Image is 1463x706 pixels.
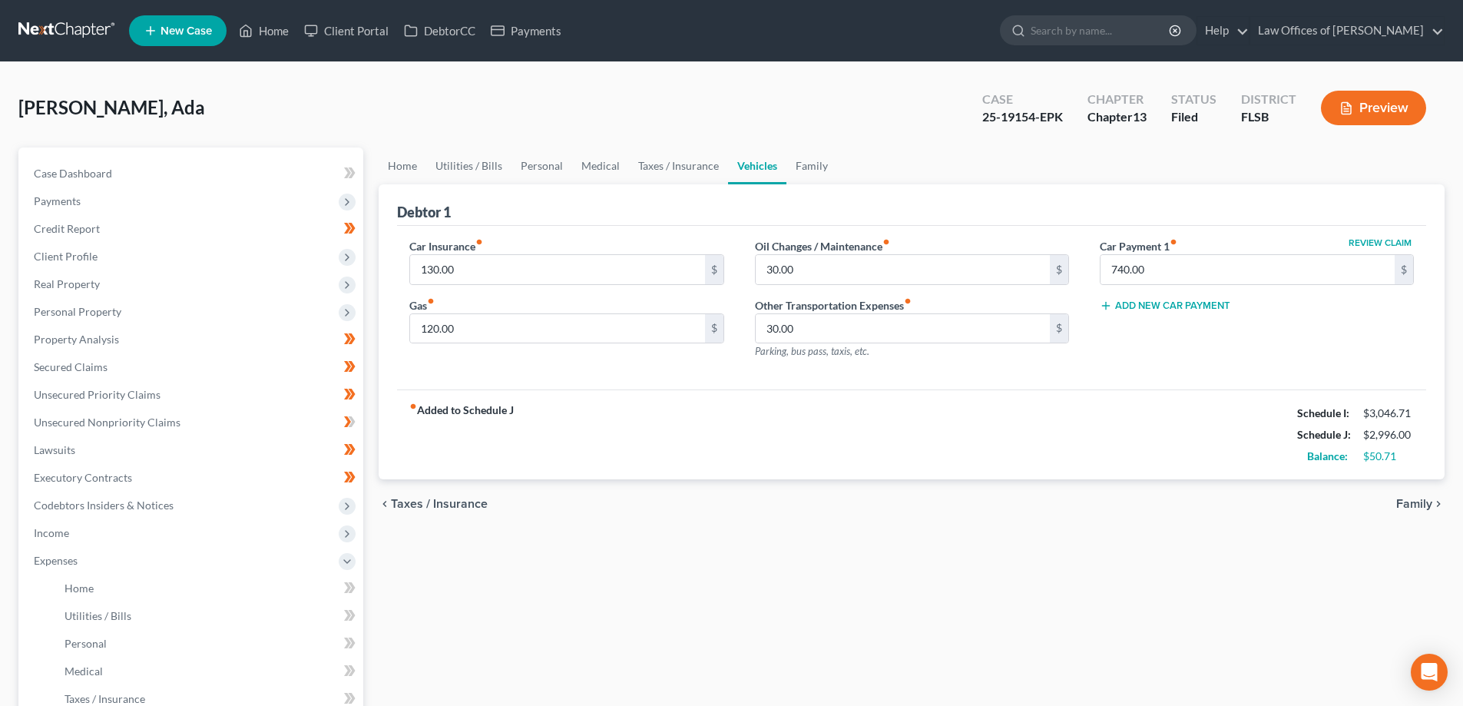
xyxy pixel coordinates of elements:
span: Property Analysis [34,333,119,346]
span: Taxes / Insurance [391,498,488,510]
span: Utilities / Bills [65,609,131,622]
i: fiber_manual_record [1170,238,1177,246]
span: Family [1396,498,1432,510]
a: Credit Report [22,215,363,243]
div: $ [1050,314,1068,343]
a: Property Analysis [22,326,363,353]
div: Chapter [1087,108,1147,126]
span: Home [65,582,94,595]
button: Preview [1321,91,1426,125]
div: District [1241,91,1296,108]
span: Personal Property [34,305,121,318]
button: Family chevron_right [1396,498,1445,510]
a: Lawsuits [22,436,363,464]
button: Add New Car Payment [1100,300,1230,312]
div: Debtor 1 [397,203,451,221]
span: [PERSON_NAME], Ada [18,96,205,118]
a: Vehicles [728,147,786,184]
strong: Schedule I: [1297,406,1349,419]
span: 13 [1133,109,1147,124]
strong: Balance: [1307,449,1348,462]
strong: Added to Schedule J [409,403,514,467]
label: Other Transportation Expenses [755,297,912,313]
div: Open Intercom Messenger [1411,654,1448,691]
div: $ [1050,255,1068,284]
span: Codebtors Insiders & Notices [34,499,174,512]
a: Executory Contracts [22,464,363,492]
a: Family [786,147,837,184]
span: Lawsuits [34,443,75,456]
i: fiber_manual_record [904,297,912,305]
span: Secured Claims [34,360,108,373]
div: $2,996.00 [1363,427,1414,442]
a: Unsecured Priority Claims [22,381,363,409]
a: Medical [52,658,363,685]
div: Case [982,91,1063,108]
i: chevron_left [379,498,391,510]
span: New Case [161,25,212,37]
a: Home [231,17,296,45]
span: Credit Report [34,222,100,235]
input: Search by name... [1031,16,1171,45]
a: Medical [572,147,629,184]
i: fiber_manual_record [475,238,483,246]
div: $ [1395,255,1413,284]
a: Client Portal [296,17,396,45]
label: Oil Changes / Maintenance [755,238,890,254]
label: Car Payment 1 [1100,238,1177,254]
a: Taxes / Insurance [629,147,728,184]
span: Medical [65,665,103,678]
a: Payments [483,17,569,45]
a: Personal [52,630,363,658]
a: Case Dashboard [22,160,363,187]
button: Review Claim [1346,238,1414,247]
input: -- [410,314,704,343]
input: -- [756,314,1050,343]
div: Chapter [1087,91,1147,108]
span: Executory Contracts [34,471,132,484]
a: Unsecured Nonpriority Claims [22,409,363,436]
a: Law Offices of [PERSON_NAME] [1250,17,1444,45]
a: Secured Claims [22,353,363,381]
span: Real Property [34,277,100,290]
span: Expenses [34,554,78,567]
button: chevron_left Taxes / Insurance [379,498,488,510]
a: Utilities / Bills [426,147,511,184]
div: FLSB [1241,108,1296,126]
a: Utilities / Bills [52,602,363,630]
input: -- [410,255,704,284]
label: Car Insurance [409,238,483,254]
a: Personal [511,147,572,184]
div: $ [705,255,723,284]
span: Unsecured Nonpriority Claims [34,416,180,429]
i: fiber_manual_record [409,403,417,410]
label: Gas [409,297,435,313]
i: chevron_right [1432,498,1445,510]
span: Income [34,526,69,539]
div: $3,046.71 [1363,406,1414,421]
strong: Schedule J: [1297,428,1351,441]
div: Status [1171,91,1216,108]
div: Filed [1171,108,1216,126]
span: Payments [34,194,81,207]
a: Help [1197,17,1249,45]
span: Parking, bus pass, taxis, etc. [755,345,869,357]
a: Home [52,575,363,602]
input: -- [1101,255,1395,284]
span: Taxes / Insurance [65,692,145,705]
div: $ [705,314,723,343]
a: DebtorCC [396,17,483,45]
input: -- [756,255,1050,284]
span: Client Profile [34,250,98,263]
span: Unsecured Priority Claims [34,388,161,401]
i: fiber_manual_record [427,297,435,305]
span: Case Dashboard [34,167,112,180]
span: Personal [65,637,107,650]
div: 25-19154-EPK [982,108,1063,126]
div: $50.71 [1363,449,1414,464]
a: Home [379,147,426,184]
i: fiber_manual_record [882,238,890,246]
